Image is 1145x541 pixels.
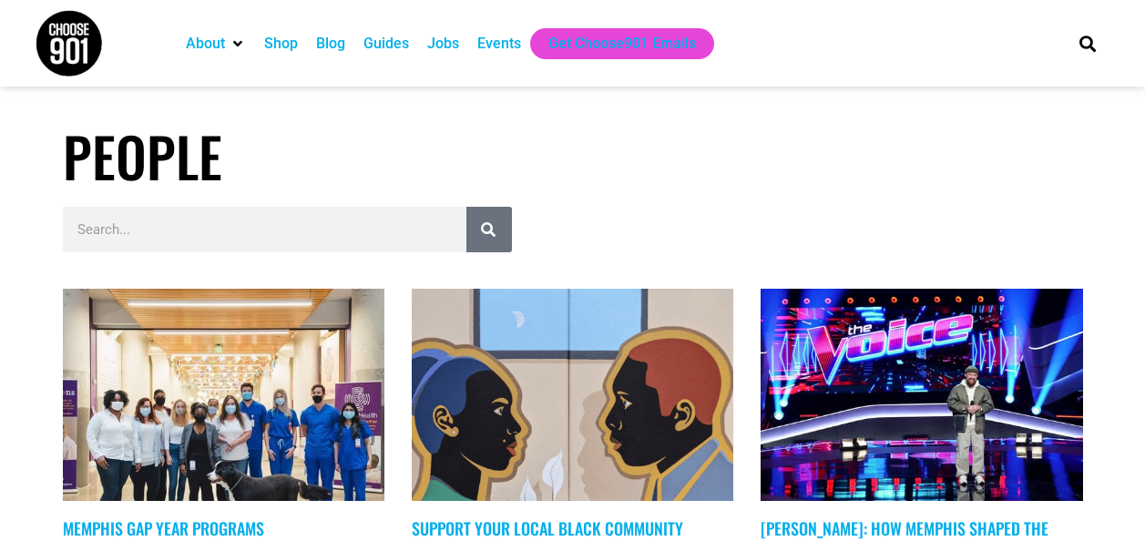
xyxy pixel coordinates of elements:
[466,207,512,252] button: Search
[63,123,1083,189] h1: People
[186,33,225,55] a: About
[761,289,1082,501] a: Jamison Puckett, a talented Memphis native, stands confidently on stage under bright lights, with...
[361,288,782,503] img: Black Memphis Artist Carl E. Moore Mural
[316,33,345,55] a: Blog
[63,207,466,252] input: Search...
[63,516,264,540] a: Memphis Gap Year Programs
[363,33,409,55] a: Guides
[759,286,1084,503] img: Jamison Puckett, a talented Memphis native, stands confidently on stage under bright lights, with...
[477,33,521,55] a: Events
[412,289,733,501] a: Black Memphis Artist Carl E. Moore Mural
[264,33,298,55] a: Shop
[177,28,255,59] div: About
[412,516,683,540] a: Support Your Local Black Community
[1072,28,1102,58] div: Search
[427,33,459,55] a: Jobs
[177,28,1048,59] nav: Main nav
[548,33,696,55] a: Get Choose901 Emails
